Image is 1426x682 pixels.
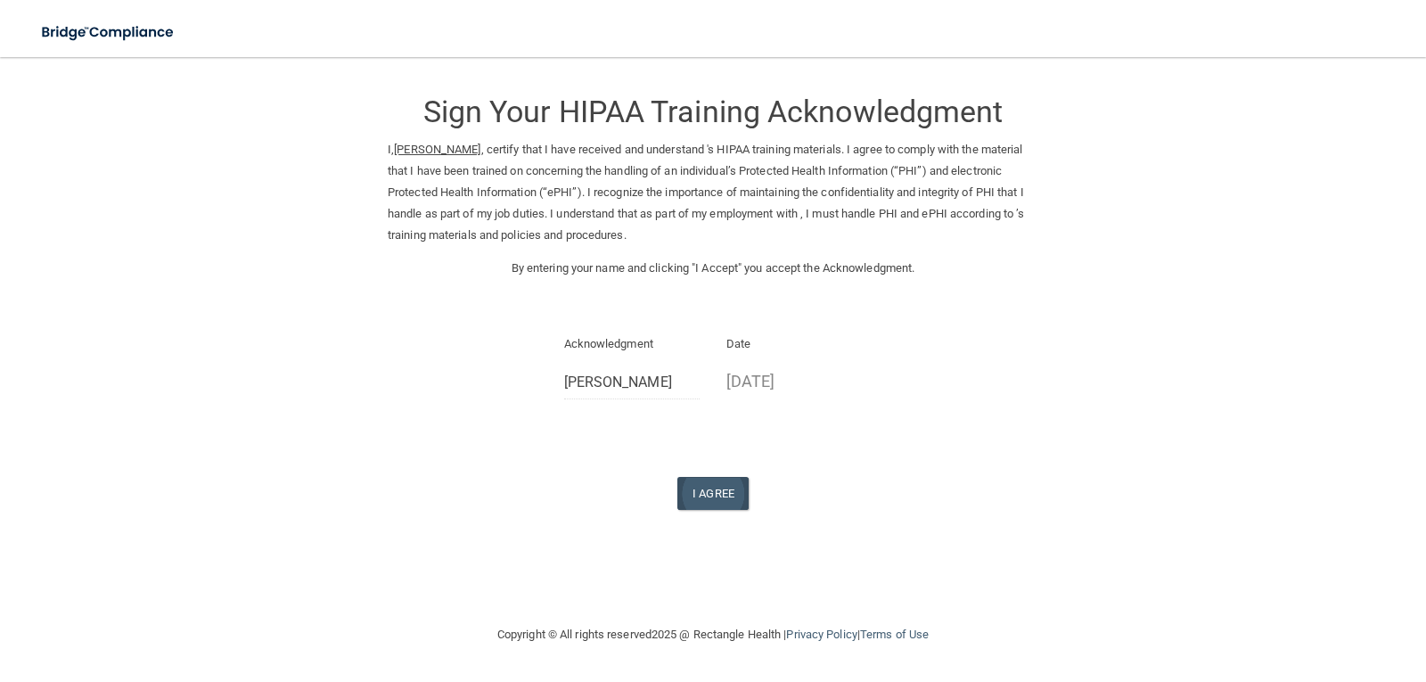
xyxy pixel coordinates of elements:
[388,95,1038,128] h3: Sign Your HIPAA Training Acknowledgment
[564,366,701,399] input: Full Name
[394,143,480,156] ins: [PERSON_NAME]
[677,477,749,510] button: I Agree
[388,606,1038,663] div: Copyright © All rights reserved 2025 @ Rectangle Health | |
[388,139,1038,246] p: I, , certify that I have received and understand 's HIPAA training materials. I agree to comply w...
[726,366,863,396] p: [DATE]
[27,14,191,51] img: bridge_compliance_login_screen.278c3ca4.svg
[726,333,863,355] p: Date
[564,333,701,355] p: Acknowledgment
[786,628,856,641] a: Privacy Policy
[388,258,1038,279] p: By entering your name and clicking "I Accept" you accept the Acknowledgment.
[860,628,929,641] a: Terms of Use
